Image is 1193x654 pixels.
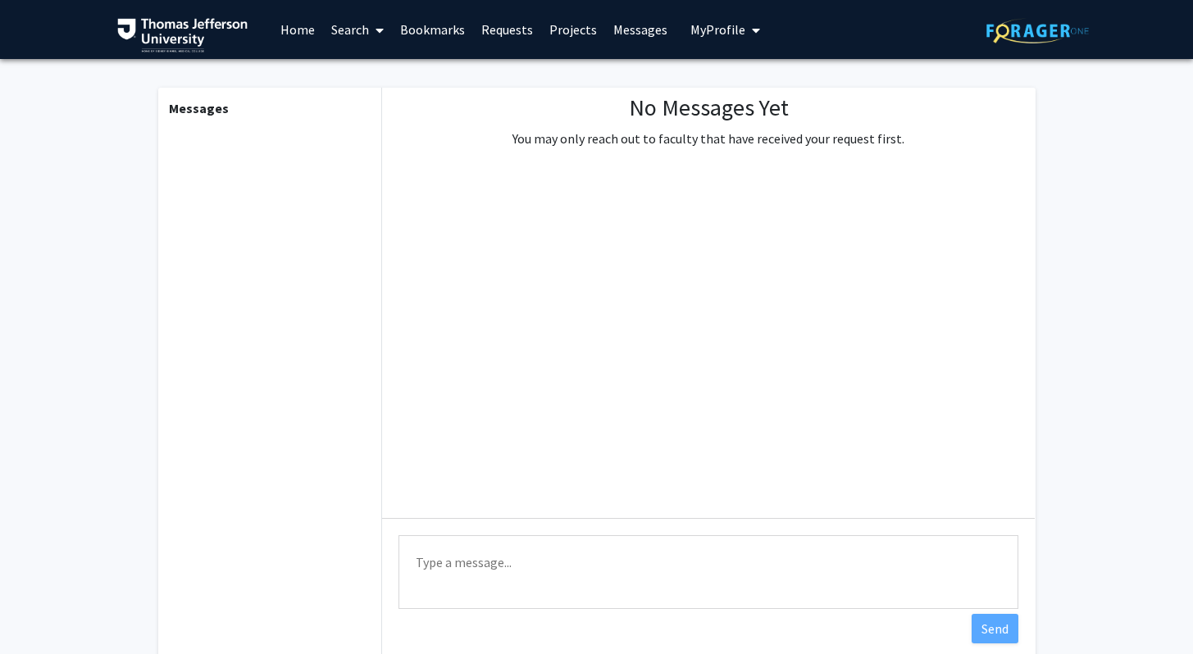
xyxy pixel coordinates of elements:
p: You may only reach out to faculty that have received your request first. [512,129,904,148]
img: Thomas Jefferson University Logo [117,18,248,52]
textarea: Message [398,535,1018,609]
h1: No Messages Yet [512,94,904,122]
img: ForagerOne Logo [986,18,1089,43]
button: Send [972,614,1018,643]
a: Projects [541,1,605,58]
a: Bookmarks [392,1,473,58]
span: My Profile [690,21,745,38]
a: Search [323,1,392,58]
a: Messages [605,1,676,58]
a: Home [272,1,323,58]
b: Messages [169,100,229,116]
a: Requests [473,1,541,58]
iframe: Chat [12,580,70,642]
